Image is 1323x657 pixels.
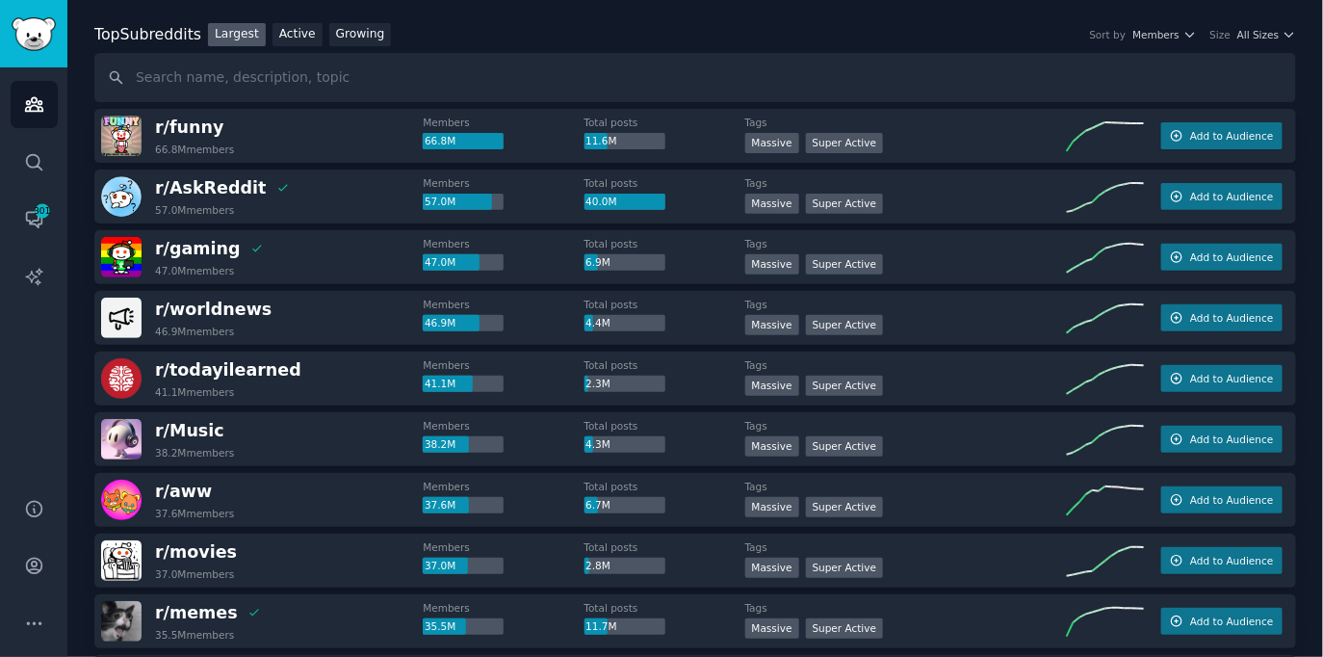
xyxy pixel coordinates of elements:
[94,53,1296,102] input: Search name, description, topic
[1237,28,1296,41] button: All Sizes
[1190,433,1273,446] span: Add to Audience
[155,118,223,137] span: r/ funny
[101,480,142,520] img: aww
[1190,615,1273,628] span: Add to Audience
[584,540,745,554] dt: Total posts
[155,446,234,460] div: 38.2M members
[1190,372,1273,385] span: Add to Audience
[101,358,142,399] img: todayilearned
[806,254,884,275] div: Super Active
[34,204,51,218] span: 301
[1161,244,1283,271] button: Add to Audience
[423,116,584,129] dt: Members
[584,298,745,311] dt: Total posts
[584,436,665,454] div: 4.3M
[745,601,1067,615] dt: Tags
[423,194,504,211] div: 57.0M
[1190,129,1273,143] span: Add to Audience
[423,601,584,615] dt: Members
[208,23,266,47] a: Largest
[806,194,884,214] div: Super Active
[1161,608,1283,635] button: Add to Audience
[745,254,799,275] div: Massive
[584,497,665,514] div: 6.7M
[423,618,504,636] div: 35.5M
[94,23,201,47] div: Top Subreddits
[1190,493,1273,507] span: Add to Audience
[423,540,584,554] dt: Members
[745,419,1067,433] dt: Tags
[1161,304,1283,331] button: Add to Audience
[423,376,504,393] div: 41.1M
[155,603,238,622] span: r/ memes
[745,436,799,457] div: Massive
[745,176,1067,190] dt: Tags
[101,237,142,277] img: gaming
[155,325,234,338] div: 46.9M members
[155,239,241,258] span: r/ gaming
[423,298,584,311] dt: Members
[745,116,1067,129] dt: Tags
[423,480,584,493] dt: Members
[806,558,884,578] div: Super Active
[745,358,1067,372] dt: Tags
[423,315,504,332] div: 46.9M
[423,436,504,454] div: 38.2M
[329,23,392,47] a: Growing
[1132,28,1180,41] span: Members
[584,116,745,129] dt: Total posts
[272,23,323,47] a: Active
[1190,554,1273,567] span: Add to Audience
[584,419,745,433] dt: Total posts
[423,419,584,433] dt: Members
[155,567,234,581] div: 37.0M members
[584,358,745,372] dt: Total posts
[155,360,301,380] span: r/ todayilearned
[12,17,56,51] img: GummySearch logo
[1190,190,1273,203] span: Add to Audience
[806,376,884,396] div: Super Active
[584,480,745,493] dt: Total posts
[155,203,234,217] div: 57.0M members
[155,143,234,156] div: 66.8M members
[745,133,799,153] div: Massive
[745,194,799,214] div: Massive
[101,298,142,338] img: worldnews
[155,264,234,277] div: 47.0M members
[584,601,745,615] dt: Total posts
[745,497,799,517] div: Massive
[423,358,584,372] dt: Members
[584,618,665,636] div: 11.7M
[1132,28,1196,41] button: Members
[101,176,142,217] img: AskReddit
[1190,250,1273,264] span: Add to Audience
[1161,547,1283,574] button: Add to Audience
[584,176,745,190] dt: Total posts
[745,540,1067,554] dt: Tags
[423,237,584,250] dt: Members
[423,176,584,190] dt: Members
[155,542,237,562] span: r/ movies
[11,196,58,243] a: 301
[1161,183,1283,210] button: Add to Audience
[101,601,142,642] img: memes
[155,178,266,197] span: r/ AskReddit
[806,497,884,517] div: Super Active
[1190,311,1273,325] span: Add to Audience
[423,133,504,150] div: 66.8M
[155,628,234,642] div: 35.5M members
[584,194,665,211] div: 40.0M
[745,237,1067,250] dt: Tags
[584,133,665,150] div: 11.6M
[155,507,234,520] div: 37.6M members
[745,618,799,639] div: Massive
[584,254,665,272] div: 6.9M
[155,385,234,399] div: 41.1M members
[1161,365,1283,392] button: Add to Audience
[806,315,884,335] div: Super Active
[806,133,884,153] div: Super Active
[584,315,665,332] div: 4.4M
[1090,28,1127,41] div: Sort by
[584,237,745,250] dt: Total posts
[745,558,799,578] div: Massive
